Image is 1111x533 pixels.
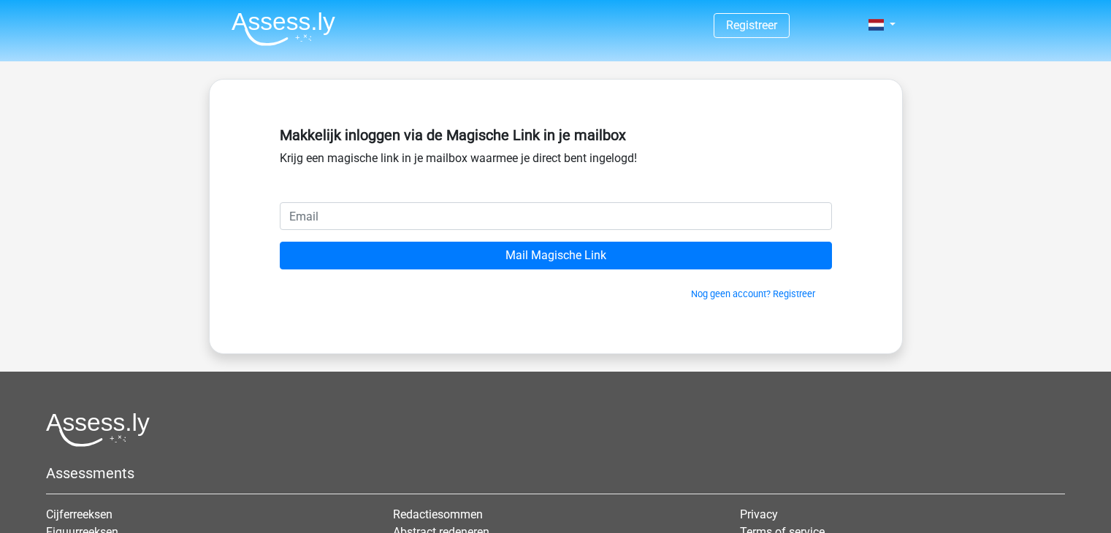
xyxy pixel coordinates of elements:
[726,18,777,32] a: Registreer
[46,507,112,521] a: Cijferreeksen
[280,242,832,269] input: Mail Magische Link
[280,120,832,202] div: Krijg een magische link in je mailbox waarmee je direct bent ingelogd!
[691,288,815,299] a: Nog geen account? Registreer
[46,464,1065,482] h5: Assessments
[280,126,832,144] h5: Makkelijk inloggen via de Magische Link in je mailbox
[280,202,832,230] input: Email
[232,12,335,46] img: Assessly
[393,507,483,521] a: Redactiesommen
[740,507,778,521] a: Privacy
[46,413,150,447] img: Assessly logo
